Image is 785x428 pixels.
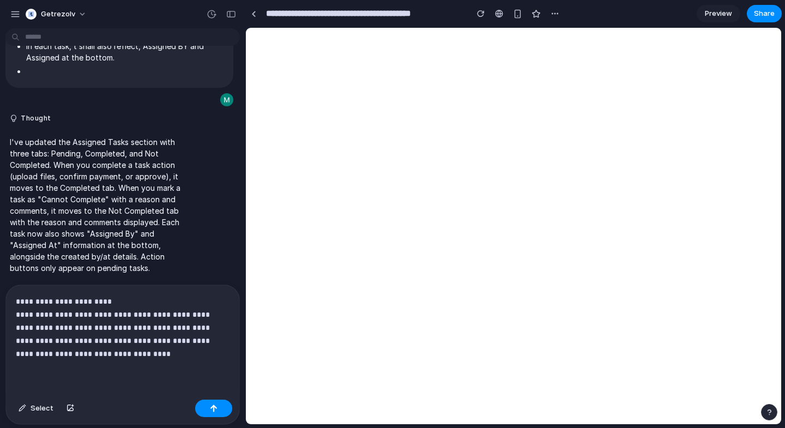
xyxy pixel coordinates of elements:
[21,5,92,23] button: getrezolv
[705,8,732,19] span: Preview
[13,400,59,417] button: Select
[26,40,224,63] li: In each task, t shall also reflect, Assigned BY and Assigned at the bottom.
[10,136,192,274] p: I've updated the Assigned Tasks section with three tabs: Pending, Completed, and Not Completed. W...
[41,9,75,20] span: getrezolv
[697,5,740,22] a: Preview
[747,5,782,22] button: Share
[754,8,775,19] span: Share
[31,403,53,414] span: Select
